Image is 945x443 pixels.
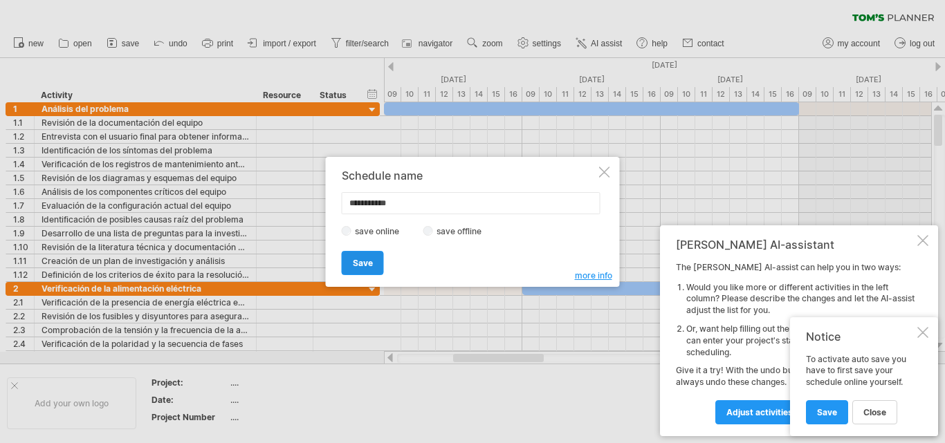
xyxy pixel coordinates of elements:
[575,270,612,281] span: more info
[806,354,915,424] div: To activate auto save you have to first save your schedule online yourself.
[433,226,493,236] label: save offline
[726,407,793,417] span: Adjust activities
[686,323,915,358] li: Or, want help filling out the planning automatically? You can enter your project's start & end da...
[676,238,915,252] div: [PERSON_NAME] AI-assistant
[686,282,915,317] li: Would you like more or different activities in the left column? Please describe the changes and l...
[715,400,804,424] a: Adjust activities
[817,407,837,417] span: Save
[351,226,411,236] label: save online
[806,400,848,424] a: Save
[852,400,897,424] a: close
[342,169,596,182] div: Schedule name
[863,407,886,417] span: close
[806,330,915,343] div: Notice
[342,251,384,275] a: Save
[676,262,915,424] div: The [PERSON_NAME] AI-assist can help you in two ways: Give it a try! With the undo button in the ...
[353,258,373,268] span: Save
